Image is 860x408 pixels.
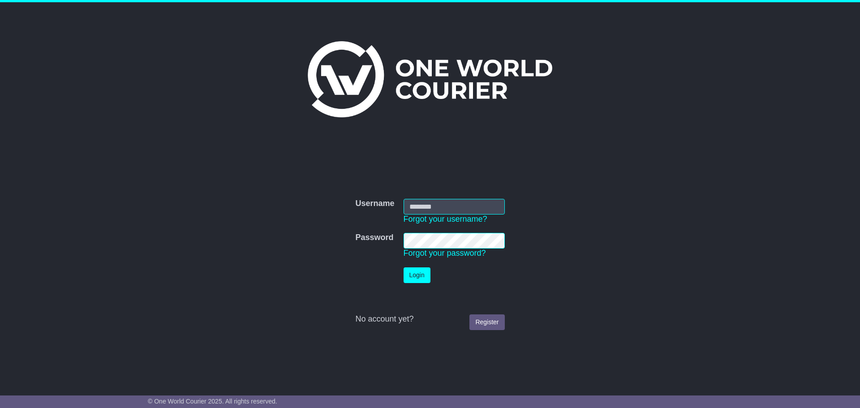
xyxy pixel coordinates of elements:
div: No account yet? [355,314,504,324]
a: Forgot your password? [404,249,486,258]
img: One World [308,41,552,117]
a: Forgot your username? [404,215,487,223]
span: © One World Courier 2025. All rights reserved. [148,398,277,405]
button: Login [404,267,430,283]
label: Password [355,233,393,243]
label: Username [355,199,394,209]
a: Register [469,314,504,330]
